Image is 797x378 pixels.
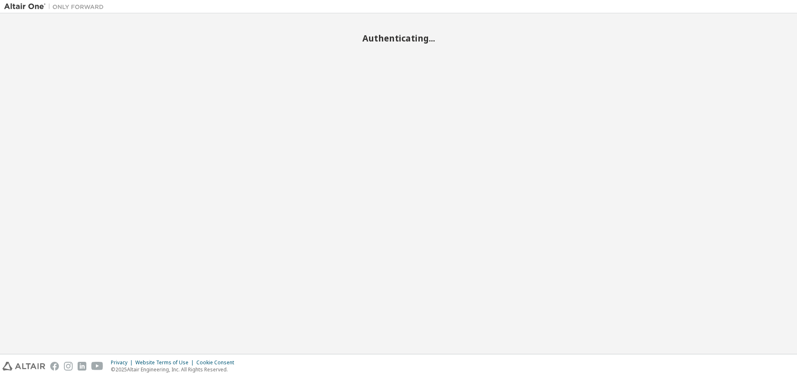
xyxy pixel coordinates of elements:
img: altair_logo.svg [2,362,45,371]
div: Website Terms of Use [135,359,196,366]
img: instagram.svg [64,362,73,371]
div: Privacy [111,359,135,366]
img: youtube.svg [91,362,103,371]
img: facebook.svg [50,362,59,371]
img: Altair One [4,2,108,11]
h2: Authenticating... [4,33,793,44]
p: © 2025 Altair Engineering, Inc. All Rights Reserved. [111,366,239,373]
div: Cookie Consent [196,359,239,366]
img: linkedin.svg [78,362,86,371]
